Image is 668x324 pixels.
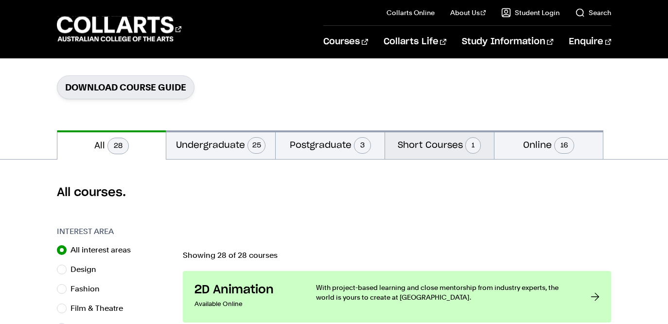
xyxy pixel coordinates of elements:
p: With project-based learning and close mentorship from industry experts, the world is yours to cre... [316,283,571,302]
span: 25 [247,137,265,154]
label: Design [70,263,104,276]
p: Showing 28 of 28 courses [183,252,611,259]
button: All28 [57,130,166,160]
div: Go to homepage [57,15,181,43]
a: Collarts Online [387,8,435,18]
span: 16 [554,137,574,154]
a: Study Information [462,26,553,58]
p: Available Online [194,297,297,311]
label: Film & Theatre [70,302,131,315]
a: Student Login [501,8,560,18]
a: Download Course Guide [57,75,194,99]
a: Courses [323,26,368,58]
a: Search [575,8,611,18]
a: Enquire [569,26,611,58]
label: All interest areas [70,243,139,257]
button: Online16 [494,130,603,159]
span: 28 [107,138,129,154]
a: About Us [450,8,486,18]
h3: Interest Area [57,226,173,237]
button: Undergraduate25 [166,130,275,159]
span: 1 [465,137,481,154]
a: 2D Animation Available Online With project-based learning and close mentorship from industry expe... [183,271,611,323]
label: Fashion [70,282,107,296]
button: Postgraduate3 [276,130,385,159]
a: Collarts Life [384,26,446,58]
button: Short Courses1 [385,130,494,159]
h3: 2D Animation [194,283,297,297]
span: 3 [354,137,371,154]
h2: All courses. [57,185,611,200]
